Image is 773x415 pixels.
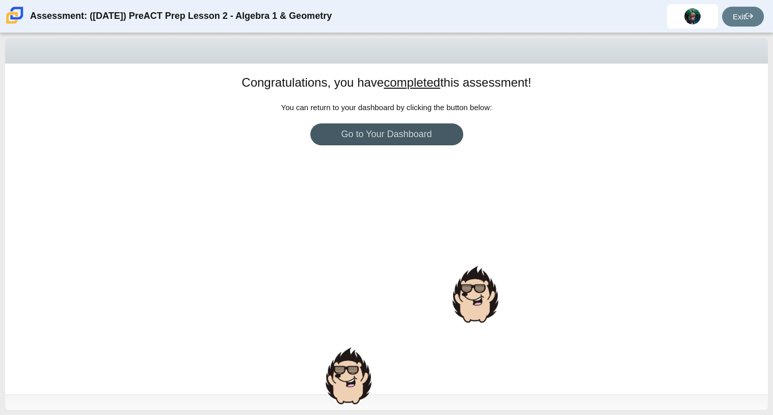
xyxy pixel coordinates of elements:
[242,74,531,91] h1: Congratulations, you have this assessment!
[684,8,701,24] img: jordyn.addison.oaP7a0
[310,123,463,145] a: Go to Your Dashboard
[30,4,332,29] div: Assessment: ([DATE]) PreACT Prep Lesson 2 - Algebra 1 & Geometry
[4,19,25,28] a: Carmen School of Science & Technology
[384,75,440,89] u: completed
[722,7,764,27] a: Exit
[4,5,25,26] img: Carmen School of Science & Technology
[281,103,492,112] span: You can return to your dashboard by clicking the button below:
